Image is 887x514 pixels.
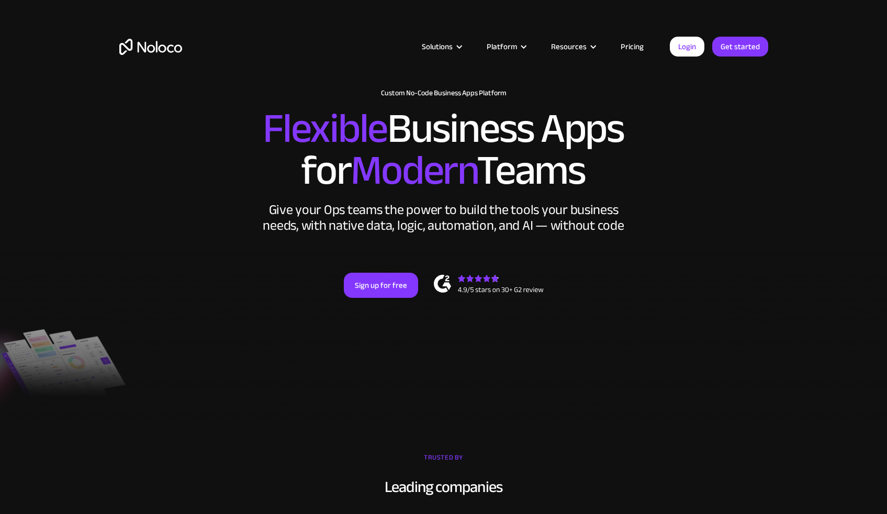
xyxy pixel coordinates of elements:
a: Pricing [608,40,657,53]
div: Solutions [422,40,453,53]
a: Sign up for free [344,273,418,298]
div: Give your Ops teams the power to build the tools your business needs, with native data, logic, au... [261,202,627,233]
div: Resources [538,40,608,53]
span: Flexible [263,90,387,167]
a: Get started [712,37,768,57]
span: Modern [351,131,477,209]
div: Solutions [409,40,474,53]
a: home [119,39,182,55]
div: Platform [474,40,538,53]
div: Platform [487,40,517,53]
h2: Business Apps for Teams [119,108,768,192]
a: Login [670,37,704,57]
div: Resources [551,40,587,53]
